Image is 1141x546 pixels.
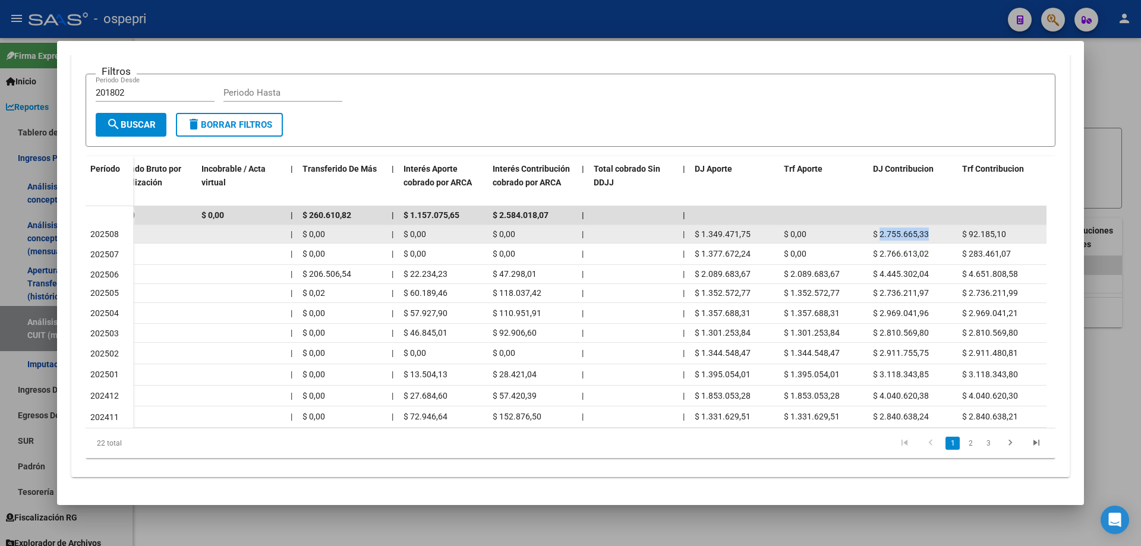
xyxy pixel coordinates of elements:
span: 202505 [90,288,119,298]
span: DJ Aporte [695,164,732,173]
span: | [291,308,292,318]
datatable-header-cell: DJ Aporte [690,156,779,209]
datatable-header-cell: Interés Contribución cobrado por ARCA [488,156,577,209]
span: $ 1.301.253,84 [784,328,840,337]
span: $ 0,00 [302,328,325,337]
span: $ 0,02 [302,288,325,298]
span: $ 118.037,42 [493,288,541,298]
span: $ 2.736.211,97 [873,288,929,298]
span: Interés Aporte cobrado por ARCA [404,164,472,187]
button: Buscar [96,113,166,137]
span: $ 0,00 [302,348,325,358]
datatable-header-cell: Transferido De Más [298,156,387,209]
span: $ 13.504,13 [404,370,447,379]
span: $ 0,00 [302,229,325,239]
span: | [291,391,292,400]
span: | [582,288,584,298]
span: 202501 [90,370,119,379]
span: $ 57.927,90 [404,308,447,318]
span: | [683,269,685,279]
span: $ 1.357.688,31 [784,308,840,318]
span: | [582,391,584,400]
span: | [291,348,292,358]
datatable-header-cell: Trf Aporte [779,156,868,209]
span: $ 1.853.053,28 [784,391,840,400]
span: $ 2.089.683,67 [695,269,751,279]
mat-icon: search [106,117,121,131]
span: | [291,269,292,279]
span: $ 0,00 [493,348,515,358]
span: $ 0,00 [201,210,224,220]
span: $ 0,00 [302,370,325,379]
mat-icon: delete [187,117,201,131]
datatable-header-cell: DJ Contribucion [868,156,957,209]
span: | [683,391,685,400]
span: $ 0,00 [404,229,426,239]
span: $ 2.840.638,21 [962,412,1018,421]
span: $ 0,00 [784,249,806,258]
span: | [582,249,584,258]
span: Período [90,164,120,173]
span: Total cobrado Sin DDJJ [594,164,660,187]
span: 202411 [90,412,119,422]
datatable-header-cell: Cobrado Bruto por Fiscalización [108,156,197,209]
span: Transferido De Más [302,164,377,173]
span: | [392,328,393,337]
span: 202503 [90,329,119,338]
span: Trf Contribucion [962,164,1024,173]
span: $ 2.755.665,33 [873,229,929,239]
span: $ 0,00 [404,348,426,358]
span: $ 1.357.688,31 [695,308,751,318]
span: | [392,288,393,298]
span: $ 0,00 [302,249,325,258]
span: | [392,412,393,421]
span: $ 206.506,54 [302,269,351,279]
span: $ 3.118.343,80 [962,370,1018,379]
span: $ 0,00 [302,412,325,421]
span: $ 1.352.572,77 [695,288,751,298]
datatable-header-cell: | [577,156,589,209]
span: $ 0,00 [404,249,426,258]
span: $ 4.040.620,30 [962,391,1018,400]
span: $ 1.344.548,47 [695,348,751,358]
span: $ 92.906,60 [493,328,537,337]
span: $ 283.461,07 [962,249,1011,258]
span: $ 1.331.629,51 [695,412,751,421]
span: $ 4.651.808,58 [962,269,1018,279]
span: 202507 [90,250,119,259]
span: $ 2.584.018,07 [493,210,549,220]
span: | [683,249,685,258]
span: | [582,370,584,379]
datatable-header-cell: | [387,156,399,209]
span: | [392,249,393,258]
span: $ 1.344.548,47 [784,348,840,358]
button: Borrar Filtros [176,113,283,137]
span: $ 152.876,50 [493,412,541,421]
a: go to last page [1025,437,1048,450]
span: | [582,229,584,239]
span: | [392,229,393,239]
span: $ 1.395.054,01 [695,370,751,379]
span: $ 46.845,01 [404,328,447,337]
span: | [683,328,685,337]
span: | [582,269,584,279]
datatable-header-cell: Incobrable / Acta virtual [197,156,286,209]
span: | [392,210,394,220]
span: $ 2.911.755,75 [873,348,929,358]
span: 202508 [90,229,119,239]
span: | [291,412,292,421]
span: $ 0,00 [493,229,515,239]
span: $ 0,00 [302,391,325,400]
a: go to previous page [919,437,942,450]
span: Trf Aporte [784,164,822,173]
span: | [291,249,292,258]
datatable-header-cell: Trf Contribucion [957,156,1047,209]
span: $ 2.969.041,21 [962,308,1018,318]
span: | [683,412,685,421]
span: $ 3.118.343,85 [873,370,929,379]
a: go to next page [999,437,1022,450]
span: | [392,391,393,400]
span: $ 22.234,23 [404,269,447,279]
span: $ 57.420,39 [493,391,537,400]
span: $ 2.089.683,67 [784,269,840,279]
